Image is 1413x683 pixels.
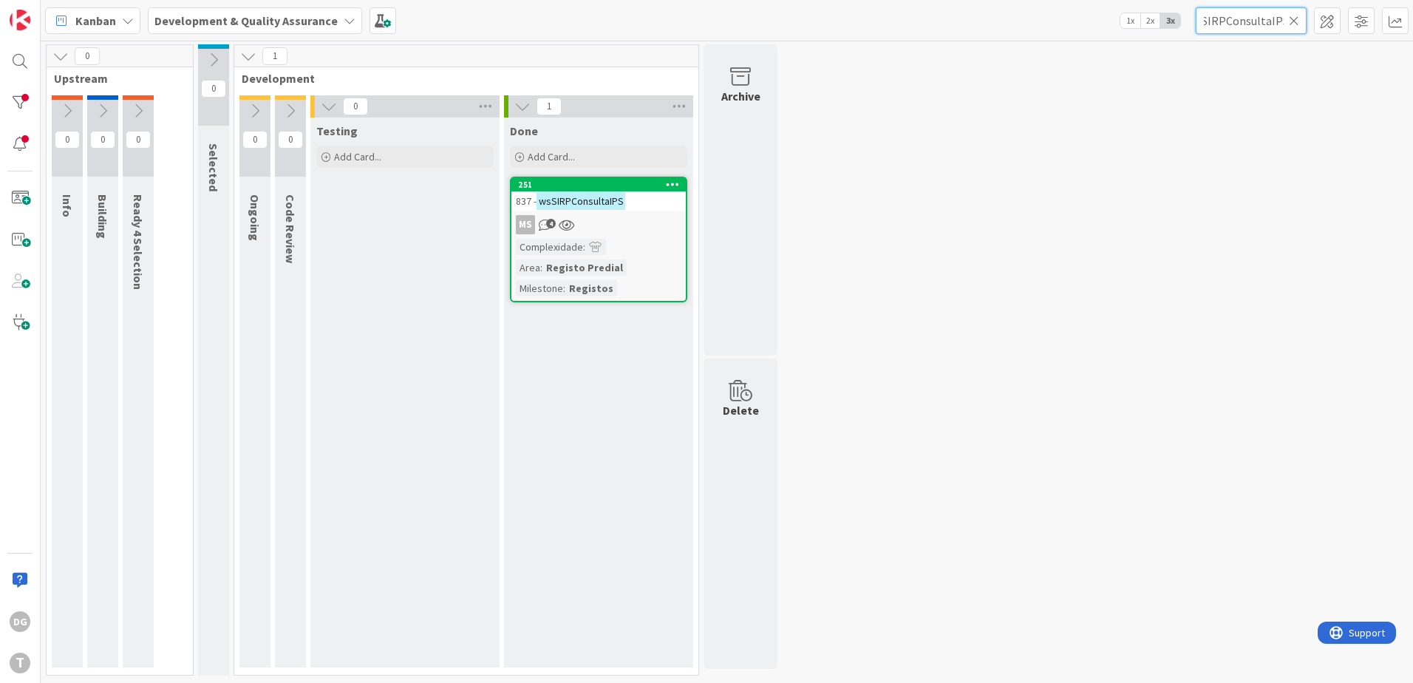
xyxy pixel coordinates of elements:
[10,10,30,30] img: Visit kanbanzone.com
[126,131,151,149] span: 0
[563,280,565,296] span: :
[75,12,116,30] span: Kanban
[316,123,358,138] span: Testing
[510,177,687,302] a: 251837 -wsSIRPConsultaIPSMSComplexidade:Area:Registo PredialMilestone:Registos
[343,98,368,115] span: 0
[206,143,221,191] span: Selected
[95,194,110,239] span: Building
[511,178,686,191] div: 251
[1140,13,1160,28] span: 2x
[723,401,759,419] div: Delete
[262,47,287,65] span: 1
[583,239,585,255] span: :
[542,259,627,276] div: Registo Predial
[54,71,174,86] span: Upstream
[10,653,30,673] div: T
[540,259,542,276] span: :
[75,47,100,65] span: 0
[334,150,381,163] span: Add Card...
[131,194,146,290] span: Ready 4 Selection
[283,194,298,263] span: Code Review
[516,239,583,255] div: Complexidade
[242,131,268,149] span: 0
[516,215,535,234] div: MS
[546,219,556,228] span: 4
[154,13,338,28] b: Development & Quality Assurance
[10,611,30,632] div: DG
[721,87,760,105] div: Archive
[518,180,686,190] div: 251
[510,123,538,138] span: Done
[516,280,563,296] div: Milestone
[565,280,617,296] div: Registos
[1120,13,1140,28] span: 1x
[528,150,575,163] span: Add Card...
[90,131,115,149] span: 0
[516,259,540,276] div: Area
[1196,7,1307,34] input: Quick Filter...
[537,192,625,209] mark: wsSIRPConsultaIPS
[537,98,562,115] span: 1
[60,194,75,217] span: Info
[278,131,303,149] span: 0
[242,71,680,86] span: Development
[511,215,686,234] div: MS
[516,194,537,208] span: 837 -
[55,131,80,149] span: 0
[31,2,67,20] span: Support
[511,178,686,211] div: 251837 -wsSIRPConsultaIPS
[248,194,262,241] span: Ongoing
[1160,13,1180,28] span: 3x
[201,80,226,98] span: 0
